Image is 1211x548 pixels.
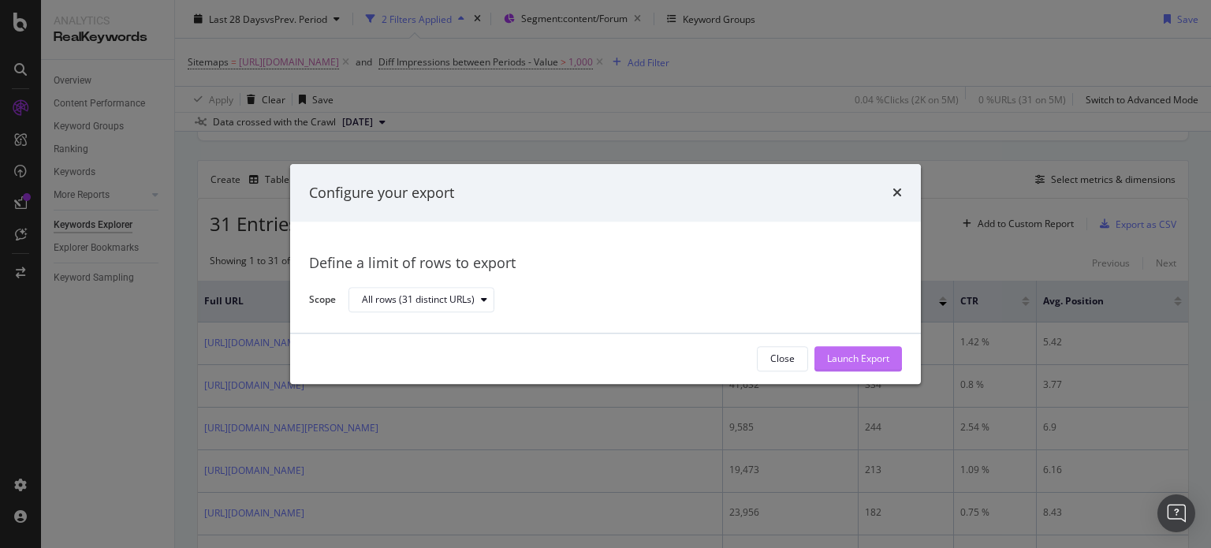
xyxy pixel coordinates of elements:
button: Launch Export [814,346,902,371]
label: Scope [309,293,336,310]
button: Close [757,346,808,371]
div: Open Intercom Messenger [1157,494,1195,532]
div: modal [290,164,921,384]
div: Configure your export [309,183,454,203]
div: All rows (31 distinct URLs) [362,296,475,305]
button: All rows (31 distinct URLs) [348,288,494,313]
div: Define a limit of rows to export [309,254,902,274]
div: Launch Export [827,352,889,366]
div: Close [770,352,795,366]
div: times [892,183,902,203]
